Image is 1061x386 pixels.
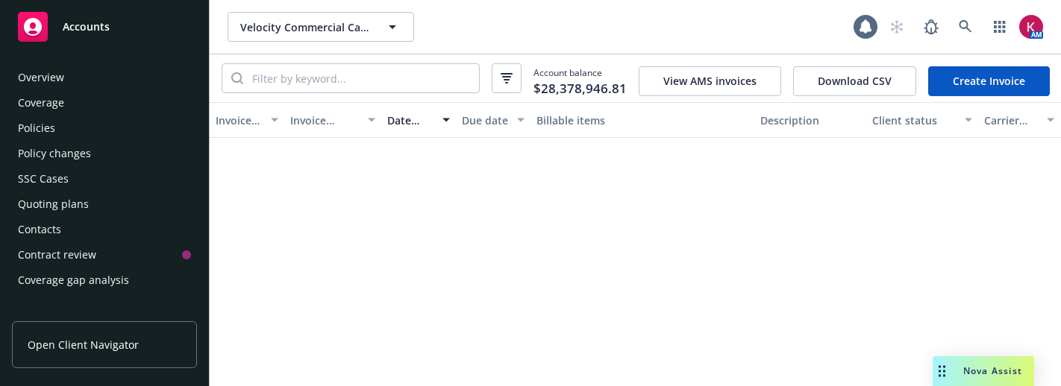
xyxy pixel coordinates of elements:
div: Client status [872,113,956,128]
button: Date issued [381,102,456,138]
div: Due date [462,113,508,128]
div: Contract review [18,243,96,267]
input: Filter by keyword... [243,64,479,92]
div: Overview [18,66,64,89]
div: Coverage [18,91,64,115]
button: Billable items [530,102,754,138]
span: $28,378,946.81 [533,79,627,98]
div: Quoting plans [18,192,89,216]
span: Account balance [533,66,627,90]
a: Switch app [985,12,1015,42]
span: Open Client Navigator [28,337,139,352]
a: SSC Cases [12,167,197,191]
a: Create Invoice [928,66,1050,96]
button: Invoice amount [284,102,381,138]
div: Coverage gap analysis [18,268,129,292]
a: Accounts [12,6,197,48]
a: Contract review [12,243,197,267]
a: Report a Bug [916,12,946,42]
span: Nova Assist [963,364,1022,377]
a: Coverage gap analysis [12,268,197,292]
button: Carrier status [978,102,1060,138]
a: Start snowing [882,12,912,42]
button: Velocity Commercial Capital [228,12,414,42]
a: Overview [12,66,197,89]
a: Search [951,12,980,42]
div: Invoice amount [290,113,359,128]
button: Nova Assist [933,356,1034,386]
button: Description [754,102,866,138]
div: Billable items [536,113,748,128]
svg: Search [231,72,243,84]
div: Description [760,113,860,128]
button: Due date [456,102,530,138]
button: Client status [866,102,978,138]
a: Policy changes [12,142,197,165]
button: View AMS invoices [639,66,781,96]
div: SSC Cases [18,167,69,191]
a: Contacts [12,218,197,241]
div: Date issued [387,113,434,128]
button: Download CSV [793,66,916,96]
a: Quoting plans [12,192,197,216]
a: Policies [12,116,197,140]
div: Carrier status [984,113,1038,128]
span: Velocity Commercial Capital [240,19,369,35]
div: Policy changes [18,142,91,165]
div: Contacts [18,218,61,241]
img: photo [1019,15,1043,39]
button: Invoice ID [210,102,284,138]
div: Policies [18,116,55,140]
div: Drag to move [933,356,951,386]
div: Invoice ID [216,113,262,128]
a: Coverage [12,91,197,115]
span: Accounts [63,21,110,33]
